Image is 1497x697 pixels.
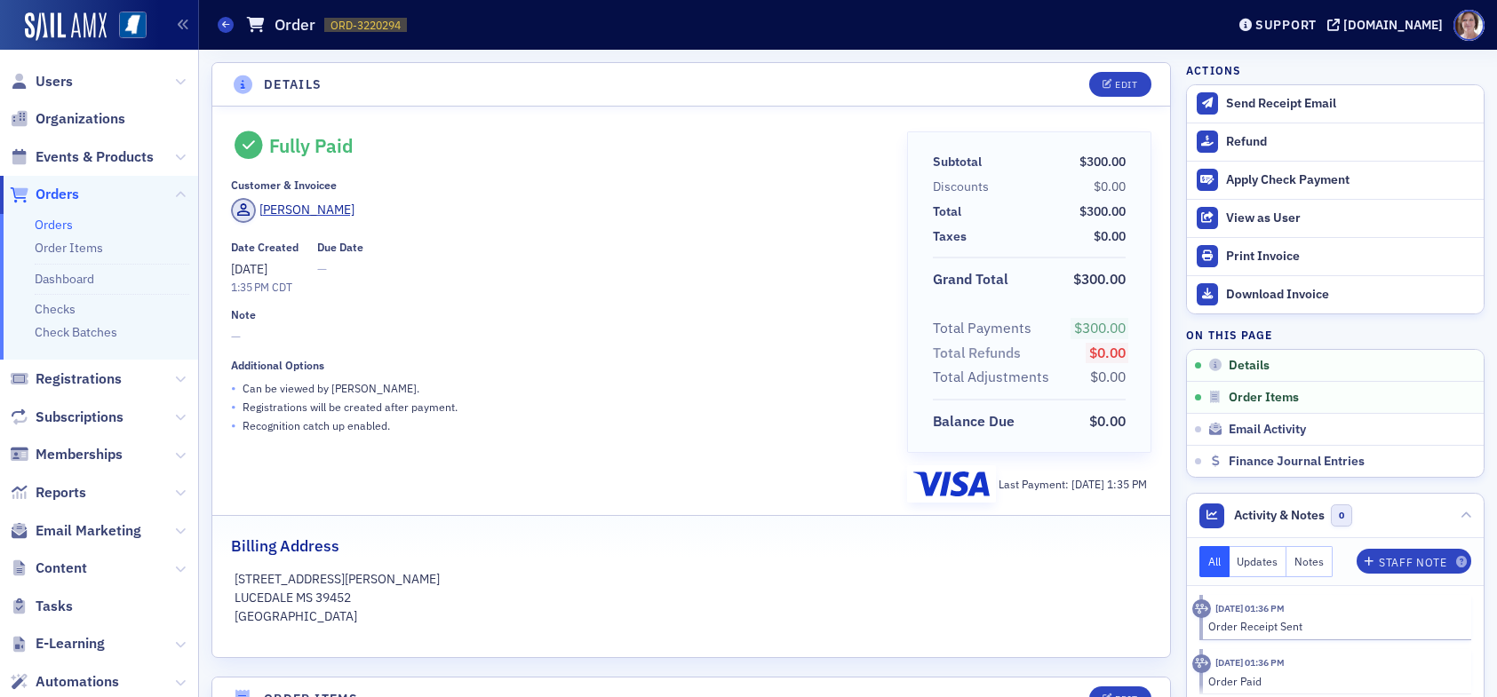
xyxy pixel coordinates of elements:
div: Grand Total [933,269,1008,290]
div: Order Receipt Sent [1208,618,1460,634]
a: Orders [35,217,73,233]
a: Check Batches [35,324,117,340]
p: LUCEDALE MS 39452 [235,589,1149,607]
span: • [231,379,236,398]
button: View as User [1187,199,1484,237]
a: Subscriptions [10,408,123,427]
a: Checks [35,301,76,317]
img: visa [913,471,990,496]
div: Order Paid [1208,673,1460,689]
span: Email Marketing [36,521,141,541]
span: • [231,398,236,416]
span: Balance Due [933,411,1021,432]
div: Customer & Invoicee [231,178,337,192]
span: Total Payments [933,318,1038,339]
span: Subscriptions [36,408,123,427]
div: Send Receipt Email [1226,96,1475,112]
span: $0.00 [1094,178,1126,194]
span: Organizations [36,109,125,129]
span: $0.00 [1094,228,1126,244]
div: Download Invoice [1226,287,1475,303]
span: Discounts [933,178,995,196]
span: [DATE] [231,261,267,277]
a: Automations [10,672,119,692]
span: Reports [36,483,86,503]
button: Updates [1230,546,1287,577]
button: Apply Check Payment [1187,161,1484,199]
h4: On this page [1186,327,1485,343]
span: $300.00 [1073,270,1126,288]
a: Order Items [35,240,103,256]
a: E-Learning [10,634,105,653]
time: 1:35 PM [231,280,269,294]
p: Recognition catch up enabled. [243,417,390,433]
div: Date Created [231,241,299,254]
span: 1:35 PM [1107,477,1147,491]
p: Can be viewed by [PERSON_NAME] . [243,380,419,396]
p: Registrations will be created after payment. [243,399,458,415]
span: Orders [36,185,79,204]
span: ORD-3220294 [330,18,401,33]
span: E-Learning [36,634,105,653]
span: $300.00 [1079,203,1126,219]
div: Balance Due [933,411,1015,432]
span: CDT [269,280,292,294]
time: 7/18/2025 01:36 PM [1215,602,1285,614]
p: [STREET_ADDRESS][PERSON_NAME] [235,570,1149,589]
a: Reports [10,483,86,503]
span: Automations [36,672,119,692]
a: Organizations [10,109,125,129]
span: — [317,260,363,279]
button: Staff Note [1357,549,1471,574]
div: Apply Check Payment [1226,172,1475,188]
a: Registrations [10,369,122,389]
span: Users [36,72,73,91]
span: [DATE] [1071,477,1107,491]
span: Finance Journal Entries [1229,454,1365,470]
div: Staff Note [1379,558,1446,567]
span: Grand Total [933,269,1015,290]
div: Edit [1115,80,1137,90]
span: Email Activity [1229,422,1306,438]
div: Print Invoice [1226,249,1475,265]
button: All [1199,546,1230,577]
span: $0.00 [1089,412,1126,430]
span: Events & Products [36,147,154,167]
span: Tasks [36,597,73,616]
span: $300.00 [1079,154,1126,170]
div: Total Refunds [933,343,1021,364]
a: Download Invoice [1187,275,1484,313]
h4: Actions [1186,62,1241,78]
div: Last Payment: [999,476,1147,492]
span: Registrations [36,369,122,389]
a: Memberships [10,445,123,464]
span: Subtotal [933,153,988,171]
img: SailAMX [25,12,107,41]
div: Activity [1192,654,1211,673]
p: [GEOGRAPHIC_DATA] [235,607,1149,626]
span: $0.00 [1090,368,1126,385]
span: Memberships [36,445,123,464]
h4: Details [264,75,322,94]
div: Due Date [317,241,363,254]
a: Print Invoice [1187,237,1484,275]
div: Activity [1192,599,1211,618]
div: Total Payments [933,318,1031,339]
span: Total Adjustments [933,367,1055,388]
a: Content [10,558,87,578]
span: Details [1229,358,1270,374]
div: Subtotal [933,153,982,171]
span: $0.00 [1089,344,1126,361]
div: View as User [1226,210,1475,226]
a: Tasks [10,597,73,616]
a: Email Marketing [10,521,141,541]
span: Total [933,202,967,221]
div: Total [933,202,961,221]
span: Total Refunds [933,343,1027,364]
span: Taxes [933,227,973,246]
div: Note [231,308,256,321]
a: Users [10,72,73,91]
time: 7/18/2025 01:36 PM [1215,656,1285,669]
h1: Order [275,14,315,36]
div: Additional Options [231,359,324,372]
